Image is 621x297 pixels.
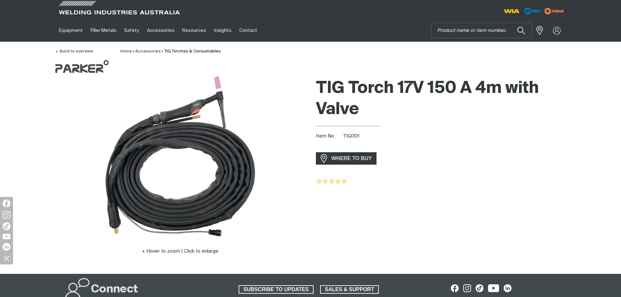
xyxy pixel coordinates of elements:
[120,19,143,42] a: Safety
[1,253,12,264] img: hide socials
[135,49,161,53] a: Accessories
[343,134,360,139] span: TIG001
[3,234,10,239] img: YouTube
[320,285,379,294] a: SALES & SUPPORT
[510,23,532,38] button: Search products
[138,247,222,255] button: Hover to zoom | Click to enlarge
[91,282,138,297] h2: Connect
[55,19,438,42] nav: Main
[143,19,178,42] a: Accessories
[321,285,378,294] span: SALES & SUPPORT
[55,19,87,42] a: Equipment
[87,19,120,42] a: Filler Metals
[542,6,566,16] img: miller
[3,211,10,219] img: Instagram
[235,19,261,42] a: Contact
[316,78,566,120] h1: TIG Torch 17V 150 A 4m with Valve
[120,48,221,55] nav: Breadcrumb
[164,49,221,53] a: TIG Torches & Consumables
[239,285,313,294] span: SUBSCRIBE TO UPDATES
[210,19,235,42] a: Insights
[316,133,342,140] span: Item No.
[431,23,532,38] input: Product name or item number...
[3,200,10,207] img: Facebook
[239,285,314,294] a: SUBSCRIBE TO UPDATES
[316,152,377,164] a: WHERE TO BUY
[3,222,10,230] img: TikTok
[178,19,210,42] a: Resources
[327,153,376,164] span: WHERE TO BUY
[99,75,262,238] img: TIG Torch 17V 150A 4m with Valve
[316,179,348,184] span: Rating: {0}
[55,49,93,53] a: Back to overview of TIG Torches & Consumables
[120,49,132,53] a: Home
[3,243,10,251] img: LinkedIn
